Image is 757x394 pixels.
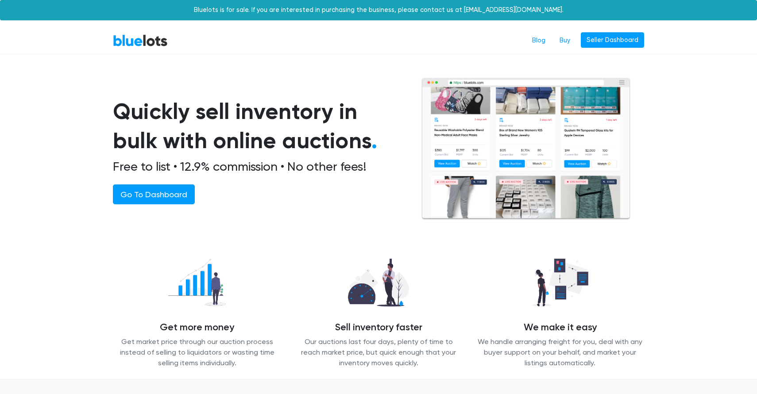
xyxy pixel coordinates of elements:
p: Get market price through our auction process instead of selling to liquidators or wasting time se... [113,337,281,368]
img: we_manage-77d26b14627abc54d025a00e9d5ddefd645ea4957b3cc0d2b85b0966dac19dae.png [525,254,595,311]
p: We handle arranging freight for you, deal with any buyer support on your behalf, and market your ... [476,337,644,368]
h4: Get more money [113,322,281,333]
a: Go To Dashboard [113,184,195,204]
h1: Quickly sell inventory in bulk with online auctions [113,97,400,156]
a: Buy [552,32,577,49]
a: Seller Dashboard [581,32,644,48]
a: BlueLots [113,34,168,47]
img: recover_more-49f15717009a7689fa30a53869d6e2571c06f7df1acb54a68b0676dd95821868.png [161,254,233,311]
img: browserlots-effe8949e13f0ae0d7b59c7c387d2f9fb811154c3999f57e71a08a1b8b46c466.png [421,77,631,220]
h4: Sell inventory faster [294,322,463,333]
span: . [371,127,377,154]
p: Our auctions last four days, plenty of time to reach market price, but quick enough that your inv... [294,337,463,368]
h2: Free to list • 12.9% commission • No other fees! [113,159,400,174]
a: Blog [525,32,552,49]
h4: We make it easy [476,322,644,333]
img: sell_faster-bd2504629311caa3513348c509a54ef7601065d855a39eafb26c6393f8aa8a46.png [341,254,417,311]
